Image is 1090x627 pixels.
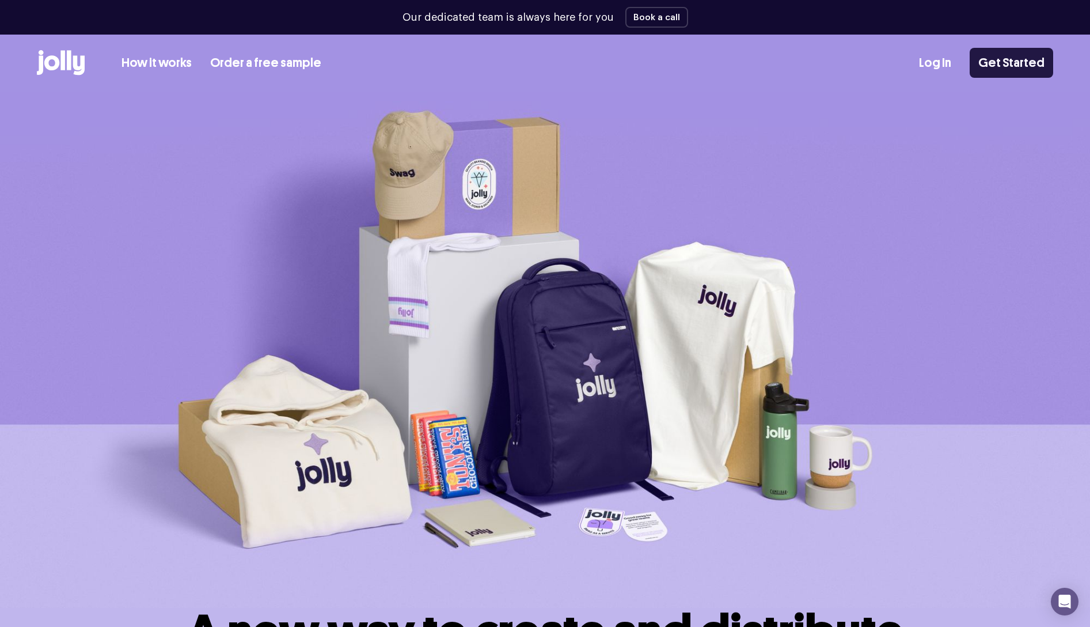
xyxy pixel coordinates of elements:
button: Book a call [625,7,688,28]
div: Open Intercom Messenger [1051,588,1078,615]
p: Our dedicated team is always here for you [402,10,614,25]
a: Log In [919,54,951,73]
a: How it works [121,54,192,73]
a: Order a free sample [210,54,321,73]
a: Get Started [970,48,1053,78]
